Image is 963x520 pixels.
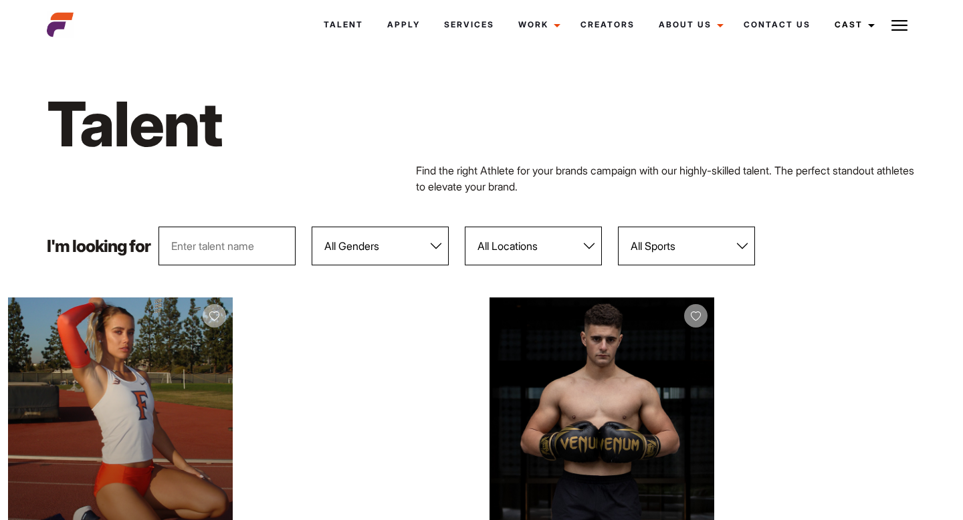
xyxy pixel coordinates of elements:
a: Talent [312,7,375,43]
a: Services [432,7,506,43]
h1: Talent [47,86,548,162]
a: Contact Us [732,7,823,43]
a: Creators [568,7,647,43]
a: Cast [823,7,883,43]
p: Find the right Athlete for your brands campaign with our highly-skilled talent. The perfect stand... [416,162,917,194]
img: cropped-aefm-brand-fav-22-square.png [47,11,74,38]
a: Apply [375,7,432,43]
p: I'm looking for [47,238,150,255]
a: About Us [647,7,732,43]
img: Burger icon [891,17,907,33]
a: Work [506,7,568,43]
input: Enter talent name [158,227,296,265]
